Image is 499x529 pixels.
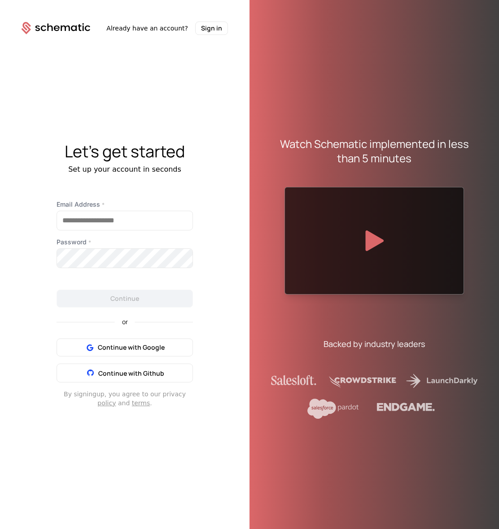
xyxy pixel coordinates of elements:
span: Continue with Google [98,343,165,352]
label: Email Address [57,200,193,209]
span: Already have an account? [106,24,188,33]
button: Continue [57,290,193,308]
a: terms [132,399,150,407]
label: Password [57,238,193,247]
div: Watch Schematic implemented in less than 5 minutes [271,137,477,165]
div: Backed by industry leaders [324,338,425,350]
button: Continue with Github [57,364,193,382]
a: policy [97,399,116,407]
span: or [115,319,135,325]
button: Continue with Google [57,338,193,356]
button: Sign in [195,22,228,35]
div: By signing up , you agree to our privacy and . [57,390,193,408]
span: Continue with Github [98,369,164,377]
